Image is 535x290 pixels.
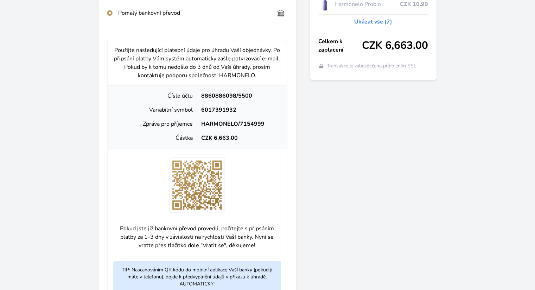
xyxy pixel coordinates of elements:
span: Celkem k zaplacení [318,37,362,54]
div: HARMONELO/7154999 [197,120,281,128]
span: CZK 6,663.00 [362,39,428,52]
a: Ukázat vše (7) [354,18,392,26]
div: Pomalý bankovní převod [118,9,268,17]
img: yrtZGAAAAAElFTkSuQmCC [169,157,225,213]
img: bankTransfer_IBAN.svg [274,9,287,17]
span: Transakce je zabezpečena připojením SSL [327,62,416,70]
p: Použijte následující platební údaje pro úhradu Vaší objednávky. Po připsání platby Vám systém aut... [113,46,281,80]
div: 8860886098/5500 [197,92,281,100]
p: Pokud jste již bankovní převod provedli, počítejte s připsáním platby za 1-3 dny v závislosti na ... [113,219,281,255]
div: Částka [113,134,197,142]
div: Variabilní symbol [113,106,197,114]
div: CZK 6,663.00 [197,134,281,142]
div: Zpráva pro příjemce [113,120,197,128]
div: 6017391932 [197,106,281,114]
div: Číslo účtu [113,92,197,100]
